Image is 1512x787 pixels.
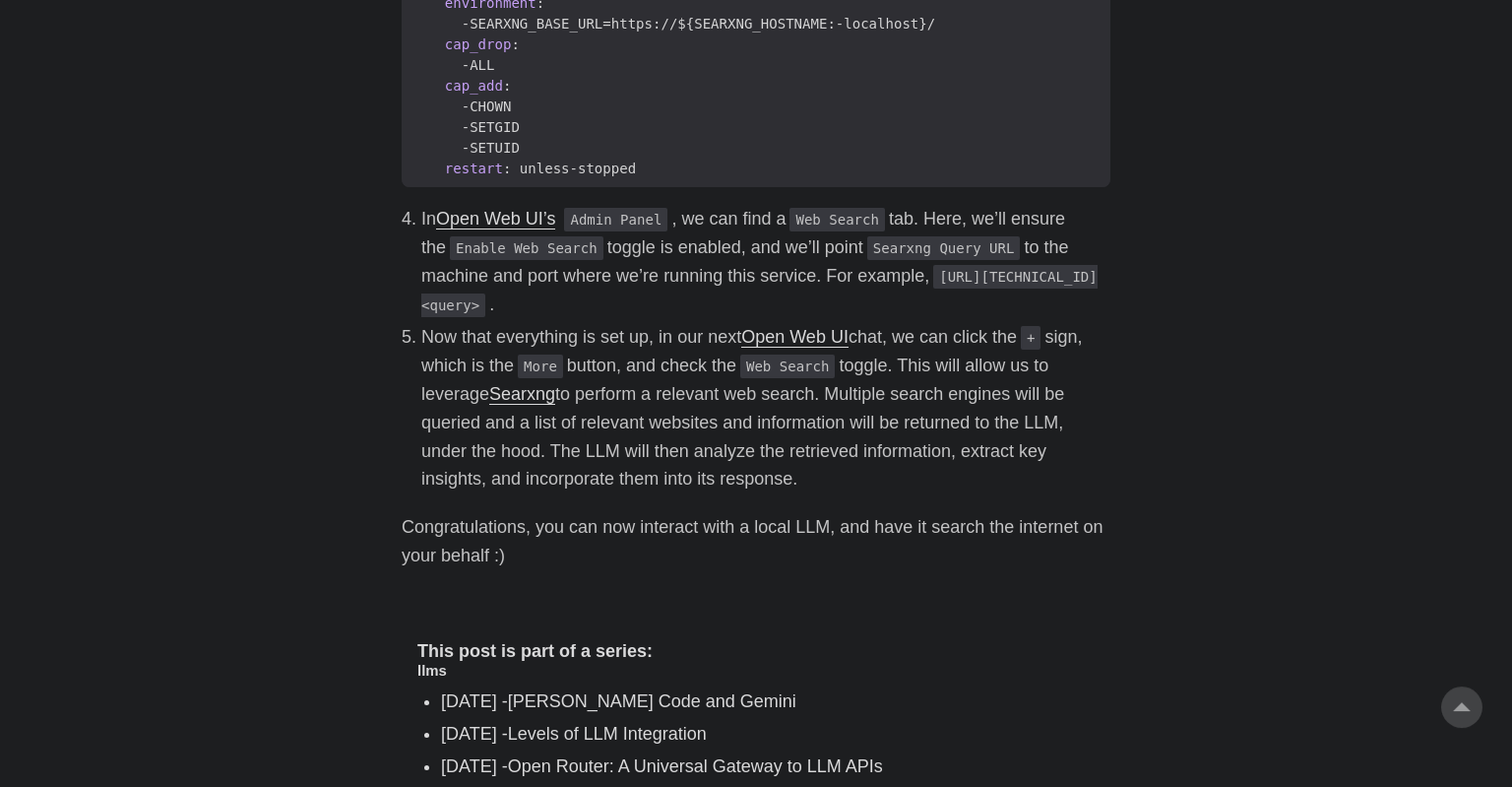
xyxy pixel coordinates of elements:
[1441,687,1482,728] a: go to top
[445,36,512,52] span: cap_drop
[470,16,935,32] span: SEARXNG_BASE_URL=https://${SEARXNG_HOSTNAME:-localhost}/
[789,208,884,231] code: Web Search
[503,78,511,94] span: :
[518,355,563,378] code: More
[402,97,521,117] span: -
[441,688,1095,716] li: [DATE] -
[741,327,849,347] a: Open Web UI
[402,55,504,76] span: -
[564,208,667,231] code: Admin Panel
[489,384,555,404] a: Searxng
[441,720,1095,749] li: [DATE] -
[417,662,447,679] a: llms
[436,209,555,229] a: Open Web UI’s
[1021,326,1040,350] code: +
[740,355,835,378] code: Web Search
[450,236,603,260] code: Enable Web Search
[417,641,1095,663] h4: This post is part of a series:
[503,161,511,176] span: :
[421,265,1098,317] code: [URL][TECHNICAL_ID]<query>
[511,36,519,52] span: :
[402,14,945,34] span: -
[470,98,511,114] span: CHOWN
[470,57,494,73] span: ALL
[867,236,1021,260] code: Searxng Query URL
[421,323,1110,493] li: Now that everything is set up, in our next chat, we can click the sign, which is the button, and ...
[445,78,503,94] span: cap_add
[508,724,707,744] a: Levels of LLM Integration
[402,138,530,159] span: -
[470,140,520,156] span: SETUID
[508,756,883,776] a: Open Router: A Universal Gateway to LLM APIs
[402,117,530,138] span: -
[402,513,1110,570] p: Congratulations, you can now interact with a local LLM, and have it search the internet on your b...
[441,753,1095,781] li: [DATE] -
[520,161,636,176] span: unless-stopped
[421,205,1110,318] li: In , we can find a tab. Here, we’ll ensure the toggle is enabled, and we’ll point to the machine ...
[445,161,503,176] span: restart
[508,691,796,711] a: [PERSON_NAME] Code and Gemini
[470,119,520,135] span: SETGID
